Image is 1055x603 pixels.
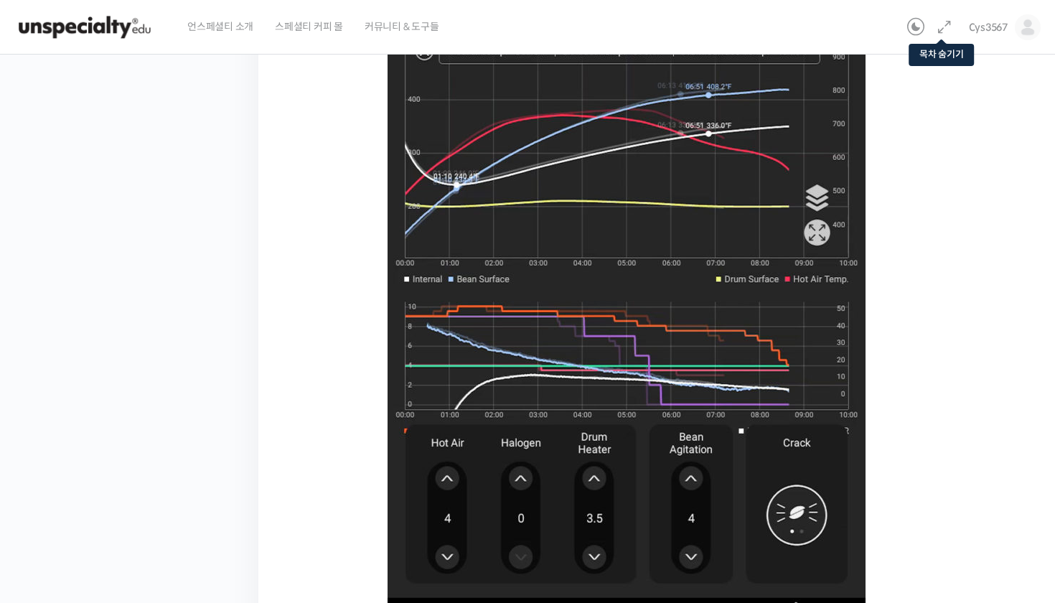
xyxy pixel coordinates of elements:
a: 설정 [185,455,276,491]
span: 대화 [131,477,149,489]
span: Cys3567 [969,21,1008,34]
a: 홈 [4,455,95,491]
a: 대화 [95,455,185,491]
span: 설정 [222,477,239,488]
span: 홈 [45,477,54,488]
